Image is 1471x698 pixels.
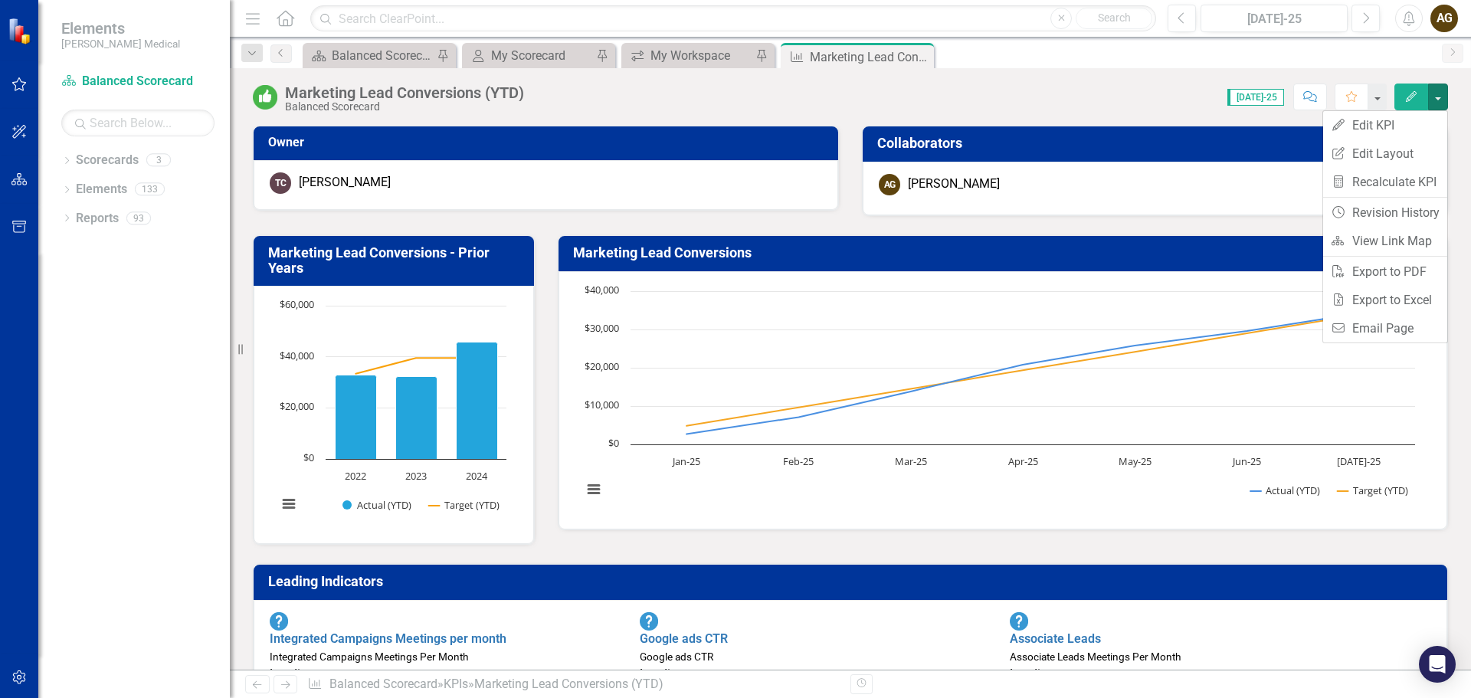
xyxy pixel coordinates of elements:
button: Show Actual (YTD) [342,498,412,512]
a: Associate Leads [1010,631,1101,646]
button: View chart menu, Chart [583,479,604,500]
text: $0 [303,451,314,464]
small: Google ads CTR [640,650,713,663]
div: 93 [126,211,151,224]
text: May-25 [1118,454,1151,468]
span: Elements [61,19,180,38]
div: My Workspace [650,46,752,65]
a: Balanced Scorecard [329,677,437,691]
text: Mar-25 [894,454,926,468]
button: AG [1430,5,1458,32]
button: View chart menu, Chart [278,493,300,515]
h3: Leading Indicators [268,574,1438,589]
h3: Marketing Lead Conversions - Prior Years [268,245,525,276]
svg: Interactive chart [270,298,514,528]
h3: Owner [268,136,829,149]
small: Integrated Campaigns Meetings Per Month [270,650,468,663]
button: Show Actual (YTD) [1250,483,1321,497]
a: Elements [76,181,127,198]
input: Search Below... [61,110,215,136]
span: Search [1098,11,1131,24]
a: Edit KPI [1323,111,1447,139]
span: [DATE]-25 [1227,89,1284,106]
div: My Scorecard [491,46,592,65]
div: Loading... [270,666,617,683]
h3: Collaborators [877,136,1438,151]
img: ClearPoint Strategy [8,18,34,44]
text: $40,000 [585,283,619,297]
button: Search [1076,8,1152,29]
div: Marketing Lead Conversions (YTD) [285,84,524,101]
a: My Workspace [625,46,752,65]
div: Loading... [1010,666,1357,683]
a: Balanced Scorecard [61,73,215,90]
div: Marketing Lead Conversions (YTD) [474,677,663,691]
path: 2022, 32,865. Actual (YTD). [336,375,377,460]
div: [PERSON_NAME] [908,175,1000,193]
button: [DATE]-25 [1201,5,1348,32]
text: 2023 [405,469,427,483]
text: $0 [608,436,619,450]
a: Balanced Scorecard Welcome Page [306,46,433,65]
a: My Scorecard [466,46,592,65]
div: Balanced Scorecard [285,101,524,113]
div: [DATE]-25 [1206,10,1342,28]
g: Actual (YTD), series 1 of 2. Bar series with 3 bars. [336,342,498,460]
a: Integrated Campaigns Meetings per month [270,631,506,646]
a: View Link Map [1323,227,1447,255]
h3: Marketing Lead Conversions [573,245,1439,261]
small: [PERSON_NAME] Medical [61,38,180,50]
a: KPIs [444,677,468,691]
path: 2023, 32,367. Actual (YTD). [396,377,437,460]
img: No Information [1010,612,1028,631]
text: $10,000 [585,398,619,411]
text: 2024 [466,469,488,483]
text: $40,000 [280,349,314,362]
text: Jun-25 [1231,454,1261,468]
text: $30,000 [585,321,619,335]
a: Email Page [1323,314,1447,342]
div: » » [307,676,839,693]
a: Revision History [1323,198,1447,227]
div: 3 [146,154,171,167]
svg: Interactive chart [575,283,1423,513]
div: [PERSON_NAME] [299,174,391,192]
a: Edit Layout [1323,139,1447,168]
div: Loading... [640,666,987,683]
div: Open Intercom Messenger [1419,646,1456,683]
div: Chart. Highcharts interactive chart. [575,283,1432,513]
text: [DATE]-25 [1337,454,1381,468]
text: $60,000 [280,297,314,311]
a: Reports [76,210,119,228]
text: 2022 [345,469,366,483]
div: Marketing Lead Conversions (YTD) [810,48,930,67]
img: On or Above Target [253,85,277,110]
div: TC [270,172,291,194]
a: Recalculate KPI [1323,168,1447,196]
path: 2024, 45,728. Actual (YTD). [457,342,498,460]
div: AG [879,174,900,195]
div: 133 [135,183,165,196]
img: No Information [270,612,288,631]
text: Feb-25 [783,454,814,468]
text: Jan-25 [671,454,700,468]
text: $20,000 [280,399,314,413]
button: Show Target (YTD) [1338,483,1409,497]
div: Chart. Highcharts interactive chart. [270,298,518,528]
text: Apr-25 [1007,454,1037,468]
a: Scorecards [76,152,139,169]
a: Google ads CTR [640,631,728,646]
small: Associate Leads Meetings Per Month [1010,650,1181,663]
button: Show Target (YTD) [429,498,500,512]
a: Export to PDF [1323,257,1447,286]
img: No Information [640,612,658,631]
a: Export to Excel [1323,286,1447,314]
input: Search ClearPoint... [310,5,1156,32]
div: Balanced Scorecard Welcome Page [332,46,433,65]
text: $20,000 [585,359,619,373]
